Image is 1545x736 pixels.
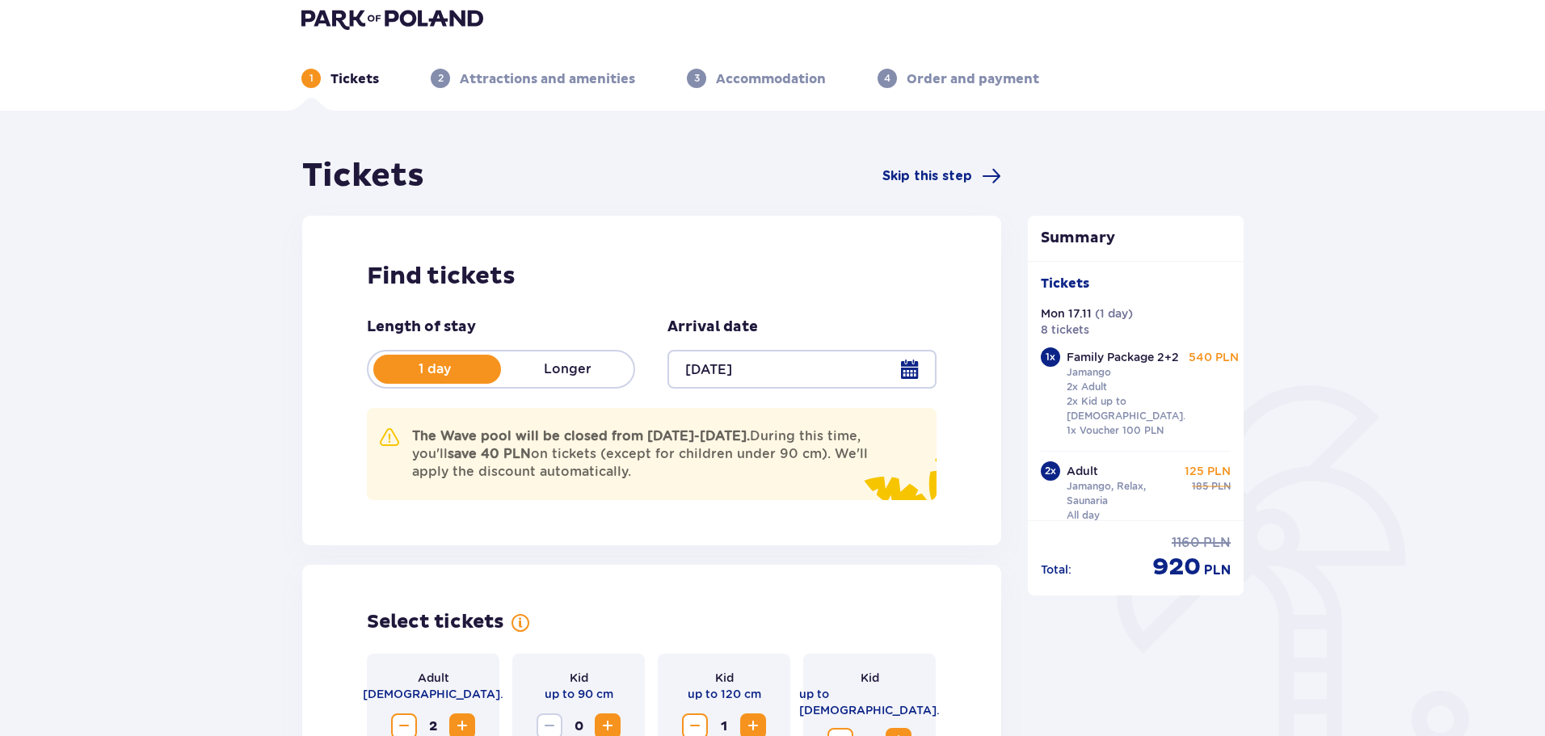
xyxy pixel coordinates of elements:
[570,670,588,686] p: Kid
[1189,349,1239,365] p: 540 PLN
[1172,534,1200,552] span: 1160
[1203,534,1231,552] span: PLN
[501,360,634,378] p: Longer
[1185,463,1231,479] p: 125 PLN
[1192,479,1208,494] span: 185
[1041,275,1089,292] p: Tickets
[460,70,635,88] p: Attractions and amenities
[1204,561,1231,579] span: PLN
[861,670,879,686] p: Kid
[301,69,379,88] div: 1Tickets
[302,156,424,196] h1: Tickets
[687,69,826,88] div: 3Accommodation
[1041,322,1089,338] p: 8 tickets
[667,318,758,337] p: Arrival date
[716,70,826,88] p: Accommodation
[412,427,885,481] p: During this time, you'll on tickets (except for children under 90 cm). We'll apply the discount a...
[412,428,750,444] strong: The Wave pool will be closed from [DATE]-[DATE].
[330,70,379,88] p: Tickets
[694,71,700,86] p: 3
[878,69,1039,88] div: 4Order and payment
[882,167,972,185] span: Skip this step
[1095,305,1133,322] p: ( 1 day )
[367,610,504,634] h2: Select tickets
[799,686,940,718] p: up to [DEMOGRAPHIC_DATA].
[1067,508,1100,523] p: All day
[884,71,890,86] p: 4
[1041,461,1060,481] div: 2 x
[448,446,531,461] strong: save 40 PLN
[367,318,476,337] p: Length of stay
[688,686,761,702] p: up to 120 cm
[368,360,501,378] p: 1 day
[363,686,503,702] p: [DEMOGRAPHIC_DATA].
[1041,305,1092,322] p: Mon 17.11
[431,69,635,88] div: 2Attractions and amenities
[715,670,734,686] p: Kid
[1067,463,1098,479] p: Adult
[367,261,937,292] h2: Find tickets
[545,686,613,702] p: up to 90 cm
[309,71,314,86] p: 1
[907,70,1039,88] p: Order and payment
[1028,229,1244,248] p: Summary
[1067,479,1178,508] p: Jamango, Relax, Saunaria
[1041,347,1060,367] div: 1 x
[301,7,483,30] img: Park of Poland logo
[882,166,1001,186] a: Skip this step
[1067,380,1185,438] p: 2x Adult 2x Kid up to [DEMOGRAPHIC_DATA]. 1x Voucher 100 PLN
[438,71,444,86] p: 2
[418,670,449,686] p: Adult
[1152,552,1201,582] span: 920
[1067,349,1179,365] p: Family Package 2+2
[1211,479,1231,494] span: PLN
[1041,561,1071,578] p: Total :
[1067,365,1111,380] p: Jamango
